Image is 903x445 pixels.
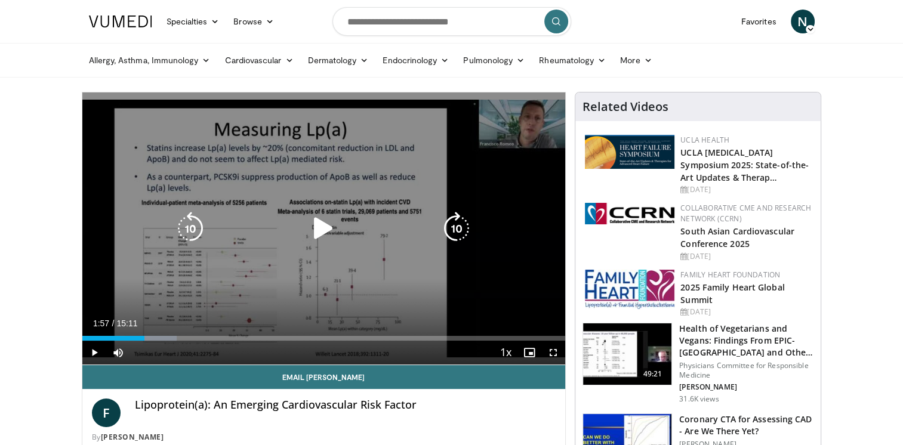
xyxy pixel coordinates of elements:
span: 15:11 [116,319,137,328]
h3: Health of Vegetarians and Vegans: Findings From EPIC-[GEOGRAPHIC_DATA] and Othe… [679,323,813,359]
a: N [791,10,815,33]
a: F [92,398,121,427]
div: [DATE] [680,251,811,262]
a: 2025 Family Heart Global Summit [680,282,784,305]
button: Play [82,341,106,364]
a: Collaborative CME and Research Network (CCRN) [680,203,811,224]
h3: Coronary CTA for Assessing CAD - Are We There Yet? [679,413,813,437]
a: Email [PERSON_NAME] [82,365,566,389]
button: Fullscreen [541,341,565,364]
a: South Asian Cardiovascular Conference 2025 [680,225,794,249]
button: Playback Rate [494,341,517,364]
img: 606f2b51-b844-428b-aa21-8c0c72d5a896.150x105_q85_crop-smart_upscale.jpg [583,323,671,385]
a: Specialties [159,10,227,33]
a: Browse [226,10,281,33]
img: 0682476d-9aca-4ba2-9755-3b180e8401f5.png.150x105_q85_autocrop_double_scale_upscale_version-0.2.png [585,135,674,169]
a: 49:21 Health of Vegetarians and Vegans: Findings From EPIC-[GEOGRAPHIC_DATA] and Othe… Physicians... [583,323,813,404]
button: Enable picture-in-picture mode [517,341,541,364]
a: UCLA [MEDICAL_DATA] Symposium 2025: State-of-the-Art Updates & Therap… [680,147,809,183]
a: [PERSON_NAME] [101,432,164,442]
a: Dermatology [301,48,376,72]
img: a04ee3ba-8487-4636-b0fb-5e8d268f3737.png.150x105_q85_autocrop_double_scale_upscale_version-0.2.png [585,203,674,224]
img: 96363db5-6b1b-407f-974b-715268b29f70.jpeg.150x105_q85_autocrop_double_scale_upscale_version-0.2.jpg [585,270,674,309]
span: / [112,319,115,328]
div: [DATE] [680,184,811,195]
a: Favorites [734,10,784,33]
a: Cardiovascular [217,48,300,72]
a: Rheumatology [532,48,613,72]
div: [DATE] [680,307,811,317]
span: 49:21 [639,368,667,380]
a: Family Heart Foundation [680,270,780,280]
p: 31.6K views [679,394,719,404]
input: Search topics, interventions [332,7,571,36]
p: Physicians Committee for Responsible Medicine [679,361,813,380]
h4: Lipoprotein(a): An Emerging Cardiovascular Risk Factor [135,398,556,412]
div: By [92,432,556,443]
div: Progress Bar [82,336,566,341]
a: Endocrinology [375,48,456,72]
video-js: Video Player [82,92,566,365]
img: VuMedi Logo [89,16,152,27]
a: More [613,48,659,72]
a: UCLA Health [680,135,729,145]
button: Mute [106,341,130,364]
a: Allergy, Asthma, Immunology [82,48,218,72]
span: 1:57 [93,319,109,328]
a: Pulmonology [456,48,532,72]
h4: Related Videos [583,100,668,114]
p: [PERSON_NAME] [679,382,813,392]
